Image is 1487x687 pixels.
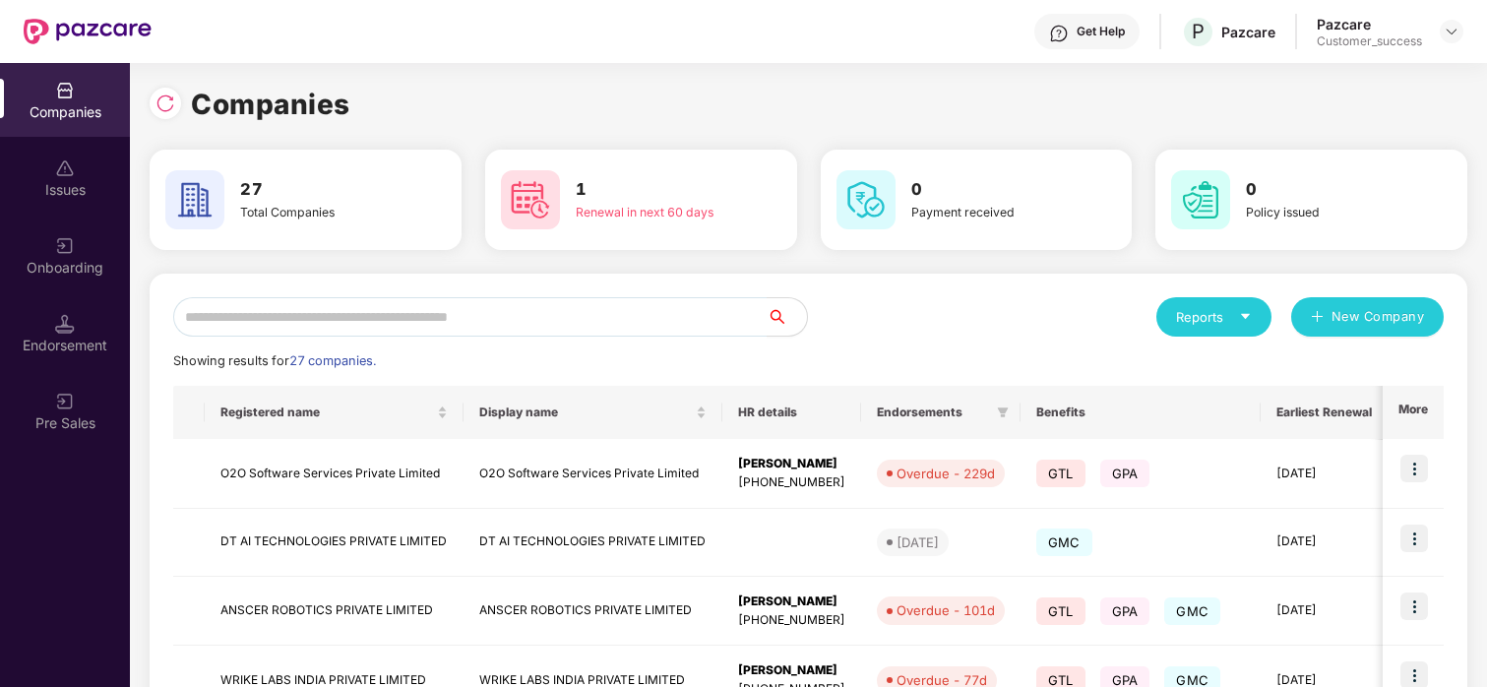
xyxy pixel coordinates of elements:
img: New Pazcare Logo [24,19,152,44]
div: [PHONE_NUMBER] [738,611,845,630]
div: Overdue - 101d [897,600,995,620]
div: Pazcare [1221,23,1275,41]
th: Benefits [1021,386,1261,439]
td: [DATE] [1261,577,1388,647]
img: icon [1400,525,1428,552]
img: svg+xml;base64,PHN2ZyB3aWR0aD0iMjAiIGhlaWdodD0iMjAiIHZpZXdCb3g9IjAgMCAyMCAyMCIgZmlsbD0ibm9uZSIgeG... [55,236,75,256]
span: Display name [479,405,692,420]
td: O2O Software Services Private Limited [205,439,464,509]
td: DT AI TECHNOLOGIES PRIVATE LIMITED [205,509,464,577]
span: Endorsements [877,405,989,420]
img: svg+xml;base64,PHN2ZyBpZD0iRHJvcGRvd24tMzJ4MzIiIHhtbG5zPSJodHRwOi8vd3d3LnczLm9yZy8yMDAwL3N2ZyIgd2... [1444,24,1459,39]
span: plus [1311,310,1324,326]
th: More [1383,386,1444,439]
div: [PERSON_NAME] [738,661,845,680]
h1: Companies [191,83,350,126]
td: ANSCER ROBOTICS PRIVATE LIMITED [464,577,722,647]
span: New Company [1332,307,1425,327]
span: filter [997,406,1009,418]
button: search [767,297,808,337]
span: GPA [1100,460,1150,487]
span: GMC [1164,597,1220,625]
div: Payment received [911,203,1068,221]
div: Overdue - 229d [897,464,995,483]
img: icon [1400,455,1428,482]
img: svg+xml;base64,PHN2ZyBpZD0iSGVscC0zMngzMiIgeG1sbnM9Imh0dHA6Ly93d3cudzMub3JnLzIwMDAvc3ZnIiB3aWR0aD... [1049,24,1069,43]
td: DT AI TECHNOLOGIES PRIVATE LIMITED [464,509,722,577]
h3: 27 [240,177,397,203]
img: svg+xml;base64,PHN2ZyB3aWR0aD0iMjAiIGhlaWdodD0iMjAiIHZpZXdCb3g9IjAgMCAyMCAyMCIgZmlsbD0ibm9uZSIgeG... [55,392,75,411]
div: Pazcare [1317,15,1422,33]
div: [PHONE_NUMBER] [738,473,845,492]
td: ANSCER ROBOTICS PRIVATE LIMITED [205,577,464,647]
span: P [1192,20,1205,43]
span: Showing results for [173,353,376,368]
img: svg+xml;base64,PHN2ZyB4bWxucz0iaHR0cDovL3d3dy53My5vcmcvMjAwMC9zdmciIHdpZHRoPSI2MCIgaGVpZ2h0PSI2MC... [165,170,224,229]
td: [DATE] [1261,509,1388,577]
div: Reports [1176,307,1252,327]
th: Display name [464,386,722,439]
h3: 0 [1246,177,1402,203]
span: filter [993,401,1013,424]
img: svg+xml;base64,PHN2ZyB4bWxucz0iaHR0cDovL3d3dy53My5vcmcvMjAwMC9zdmciIHdpZHRoPSI2MCIgaGVpZ2h0PSI2MC... [836,170,896,229]
span: search [767,309,807,325]
img: svg+xml;base64,PHN2ZyBpZD0iUmVsb2FkLTMyeDMyIiB4bWxucz0iaHR0cDovL3d3dy53My5vcmcvMjAwMC9zdmciIHdpZH... [155,94,175,113]
div: Renewal in next 60 days [576,203,732,221]
img: svg+xml;base64,PHN2ZyB4bWxucz0iaHR0cDovL3d3dy53My5vcmcvMjAwMC9zdmciIHdpZHRoPSI2MCIgaGVpZ2h0PSI2MC... [1171,170,1230,229]
div: [PERSON_NAME] [738,455,845,473]
img: icon [1400,593,1428,620]
div: Customer_success [1317,33,1422,49]
span: Registered name [220,405,433,420]
td: O2O Software Services Private Limited [464,439,722,509]
div: [PERSON_NAME] [738,593,845,611]
div: Total Companies [240,203,397,221]
th: Registered name [205,386,464,439]
span: 27 companies. [289,353,376,368]
h3: 0 [911,177,1068,203]
span: GPA [1100,597,1150,625]
span: GMC [1036,529,1092,556]
div: Get Help [1077,24,1125,39]
th: HR details [722,386,861,439]
span: GTL [1036,460,1085,487]
span: GTL [1036,597,1085,625]
span: caret-down [1239,310,1252,323]
h3: 1 [576,177,732,203]
td: [DATE] [1261,439,1388,509]
img: svg+xml;base64,PHN2ZyB3aWR0aD0iMTQuNSIgaGVpZ2h0PSIxNC41IiB2aWV3Qm94PSIwIDAgMTYgMTYiIGZpbGw9Im5vbm... [55,314,75,334]
th: Earliest Renewal [1261,386,1388,439]
div: Policy issued [1246,203,1402,221]
button: plusNew Company [1291,297,1444,337]
img: svg+xml;base64,PHN2ZyBpZD0iQ29tcGFuaWVzIiB4bWxucz0iaHR0cDovL3d3dy53My5vcmcvMjAwMC9zdmciIHdpZHRoPS... [55,81,75,100]
div: [DATE] [897,532,939,552]
img: svg+xml;base64,PHN2ZyBpZD0iSXNzdWVzX2Rpc2FibGVkIiB4bWxucz0iaHR0cDovL3d3dy53My5vcmcvMjAwMC9zdmciIH... [55,158,75,178]
img: svg+xml;base64,PHN2ZyB4bWxucz0iaHR0cDovL3d3dy53My5vcmcvMjAwMC9zdmciIHdpZHRoPSI2MCIgaGVpZ2h0PSI2MC... [501,170,560,229]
